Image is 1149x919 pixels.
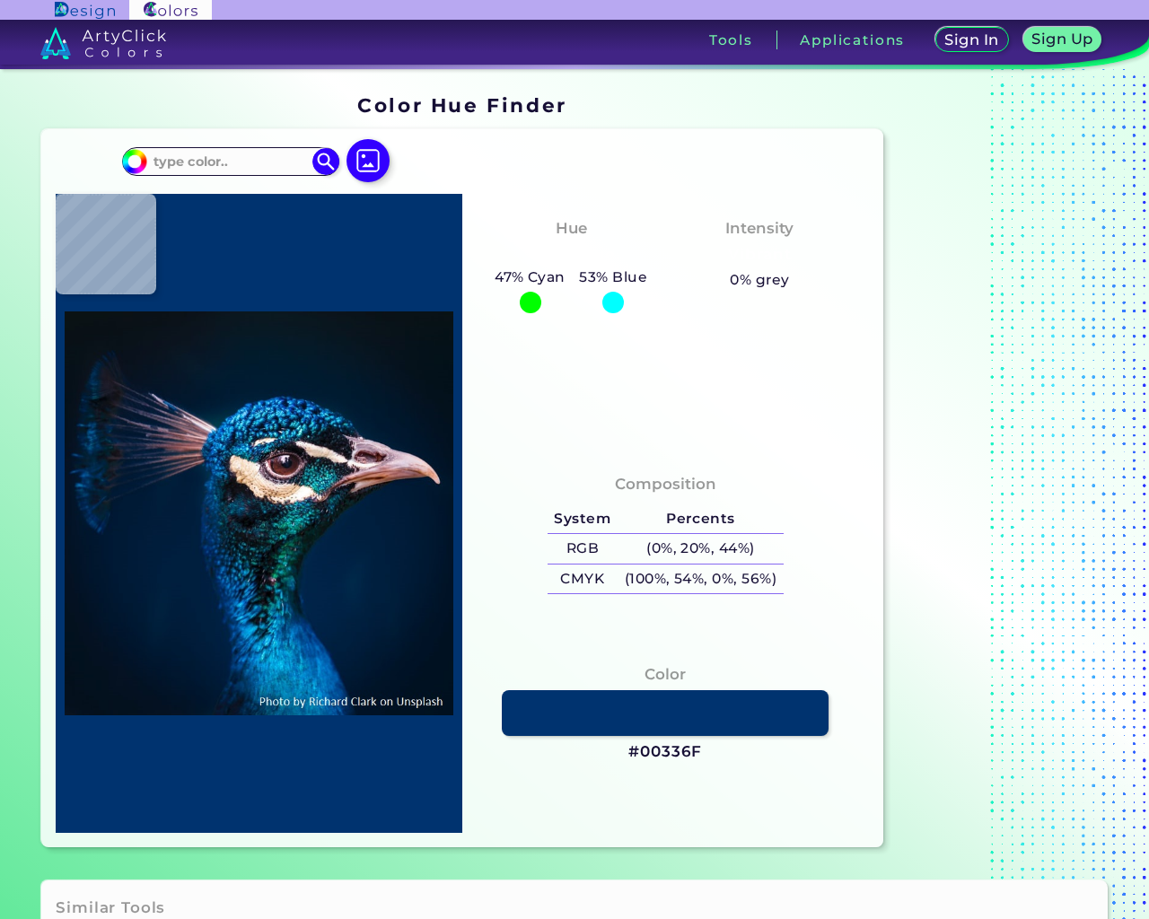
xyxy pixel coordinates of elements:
h3: Similar Tools [56,897,165,919]
h3: Cyan-Blue [520,244,621,266]
h4: Hue [556,215,587,241]
a: Sign Up [1027,29,1098,51]
h5: Percents [618,503,784,533]
h1: Color Hue Finder [357,92,566,118]
h5: (100%, 54%, 0%, 56%) [618,565,784,594]
h5: CMYK [548,565,618,594]
h3: Tools [709,33,753,47]
h3: Vibrant [721,244,799,266]
img: icon search [312,148,339,175]
h3: #00336F [628,741,702,763]
img: img_pavlin.jpg [65,203,453,824]
a: Sign In [939,29,1004,51]
h5: Sign In [948,33,996,47]
h5: (0%, 20%, 44%) [618,534,784,564]
h5: System [548,503,618,533]
h5: 0% grey [730,268,789,292]
h5: Sign Up [1035,32,1091,46]
h4: Composition [615,471,716,497]
img: ArtyClick Design logo [55,2,115,19]
h5: 47% Cyan [487,266,572,289]
h4: Color [645,661,686,687]
h5: RGB [548,534,618,564]
img: icon picture [346,139,390,182]
h5: 53% Blue [573,266,654,289]
input: type color.. [147,149,314,173]
h3: Applications [800,33,905,47]
h4: Intensity [725,215,794,241]
img: logo_artyclick_colors_white.svg [40,27,167,59]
